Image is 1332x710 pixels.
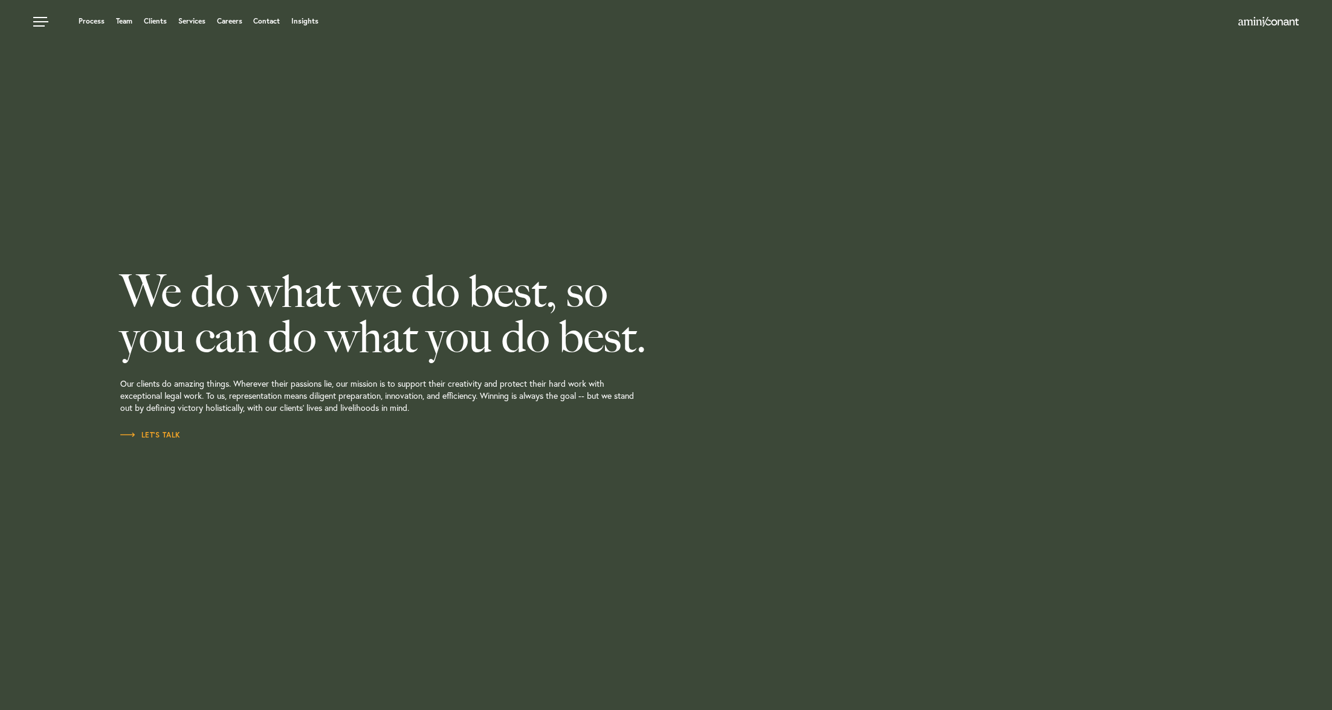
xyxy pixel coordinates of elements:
[144,18,167,25] a: Clients
[1238,17,1299,27] img: Amini & Conant
[116,18,132,25] a: Team
[178,18,205,25] a: Services
[120,269,768,360] h2: We do what we do best, so you can do what you do best.
[217,18,242,25] a: Careers
[291,18,318,25] a: Insights
[120,431,181,439] span: Let’s Talk
[120,360,768,429] p: Our clients do amazing things. Wherever their passions lie, our mission is to support their creat...
[120,429,181,441] a: Let’s Talk
[79,18,105,25] a: Process
[253,18,280,25] a: Contact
